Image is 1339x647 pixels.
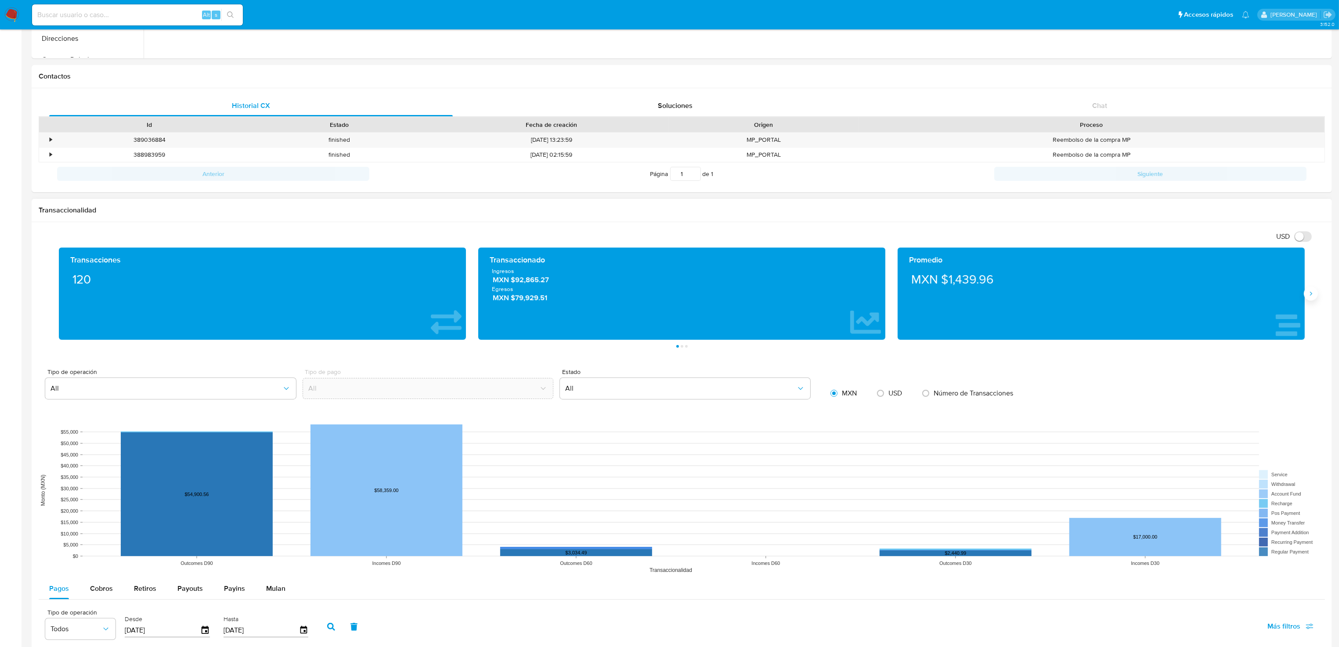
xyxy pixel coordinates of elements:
[61,120,238,129] div: Id
[711,169,714,178] span: 1
[1270,11,1320,19] p: ivonne.perezonofre@mercadolibre.com.mx
[434,147,669,162] div: [DATE] 02:15:59
[39,206,1325,215] h1: Transaccionalidad
[668,133,858,147] div: MP_PORTAL
[244,133,434,147] div: finished
[1184,10,1233,19] span: Accesos rápidos
[650,167,714,181] span: Página de
[50,151,52,159] div: •
[1320,21,1335,28] span: 3.152.0
[34,49,144,70] button: Cruces y Relaciones
[1323,10,1332,19] a: Salir
[32,9,243,21] input: Buscar usuario o caso...
[440,120,663,129] div: Fecha de creación
[1092,101,1107,111] span: Chat
[39,72,1325,81] h1: Contactos
[203,11,210,19] span: Alt
[34,28,144,49] button: Direcciones
[1242,11,1249,18] a: Notificaciones
[50,136,52,144] div: •
[244,147,434,162] div: finished
[221,9,239,21] button: search-icon
[668,147,858,162] div: MP_PORTAL
[658,101,693,111] span: Soluciones
[859,133,1325,147] div: Reembolso de la compra MP
[215,11,217,19] span: s
[859,147,1325,162] div: Reembolso de la compra MP
[434,133,669,147] div: [DATE] 13:23:59
[250,120,428,129] div: Estado
[675,120,852,129] div: Origen
[54,133,244,147] div: 389036884
[232,101,270,111] span: Historial CX
[54,147,244,162] div: 388983959
[994,167,1307,181] button: Siguiente
[865,120,1318,129] div: Proceso
[57,167,369,181] button: Anterior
